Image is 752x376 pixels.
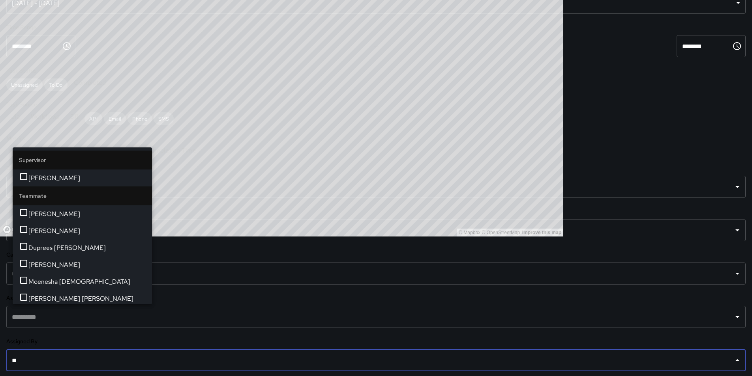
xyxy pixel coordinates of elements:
h6: Assigned By [6,337,746,346]
h6: Assets [6,294,746,303]
button: Open [732,311,743,322]
li: Supervisor [13,151,152,169]
li: Teammate [13,186,152,205]
button: Close [732,355,743,366]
